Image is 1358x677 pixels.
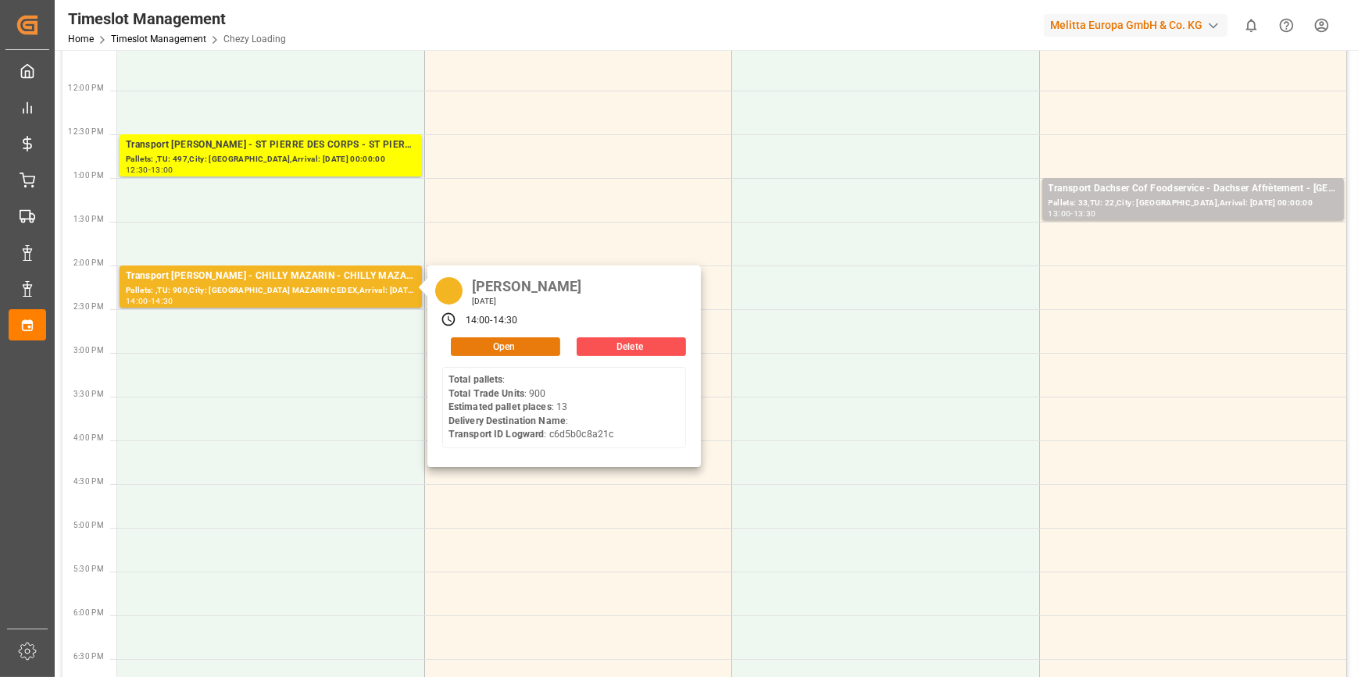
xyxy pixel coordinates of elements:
b: Transport ID Logward [448,429,545,440]
span: 5:30 PM [73,565,104,573]
div: - [490,314,492,328]
span: 5:00 PM [73,521,104,529]
span: 4:30 PM [73,477,104,486]
span: 6:00 PM [73,608,104,617]
div: 13:00 [151,166,173,173]
div: Transport [PERSON_NAME] - ST PIERRE DES CORPS - ST PIERRE DES CORPS [126,137,416,153]
span: 3:00 PM [73,346,104,355]
div: Melitta Europa GmbH & Co. KG [1044,14,1228,37]
span: 4:00 PM [73,433,104,442]
div: : : 900 : 13 : : c6d5b0c8a21c [448,373,613,442]
div: - [148,166,151,173]
span: 6:30 PM [73,652,104,661]
div: 13:00 [1049,210,1071,217]
span: 1:30 PM [73,215,104,223]
div: 14:30 [151,298,173,305]
button: Melitta Europa GmbH & Co. KG [1044,10,1234,40]
b: Delivery Destination Name [448,415,566,426]
span: 1:00 PM [73,171,104,180]
div: Transport Dachser Cof Foodservice - Dachser Affrètement - [GEOGRAPHIC_DATA] [1049,181,1338,197]
span: 2:00 PM [73,258,104,267]
div: - [1070,210,1073,217]
b: Estimated pallet places [448,401,552,412]
div: 12:30 [126,166,148,173]
div: - [148,298,151,305]
div: 13:30 [1074,210,1096,217]
b: Total Trade Units [448,388,524,399]
span: 2:30 PM [73,302,104,311]
div: Transport [PERSON_NAME] - CHILLY MAZARIN - CHILLY MAZARIN CEDEX [126,269,416,284]
button: show 0 new notifications [1234,8,1269,43]
button: Delete [577,337,686,356]
div: [PERSON_NAME] [466,273,588,296]
a: Timeslot Management [111,34,206,45]
b: Total pallets [448,374,503,385]
a: Home [68,34,94,45]
button: Open [451,337,560,356]
span: 12:00 PM [68,84,104,92]
div: Timeslot Management [68,7,286,30]
div: [DATE] [466,296,588,307]
button: Help Center [1269,8,1304,43]
div: Pallets: 33,TU: 22,City: [GEOGRAPHIC_DATA],Arrival: [DATE] 00:00:00 [1049,197,1338,210]
span: 12:30 PM [68,127,104,136]
div: Pallets: ,TU: 900,City: [GEOGRAPHIC_DATA] MAZARIN CEDEX,Arrival: [DATE] 00:00:00 [126,284,416,298]
span: 3:30 PM [73,390,104,398]
div: Pallets: ,TU: 497,City: [GEOGRAPHIC_DATA],Arrival: [DATE] 00:00:00 [126,153,416,166]
div: 14:00 [466,314,491,328]
div: 14:00 [126,298,148,305]
div: 14:30 [493,314,518,328]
